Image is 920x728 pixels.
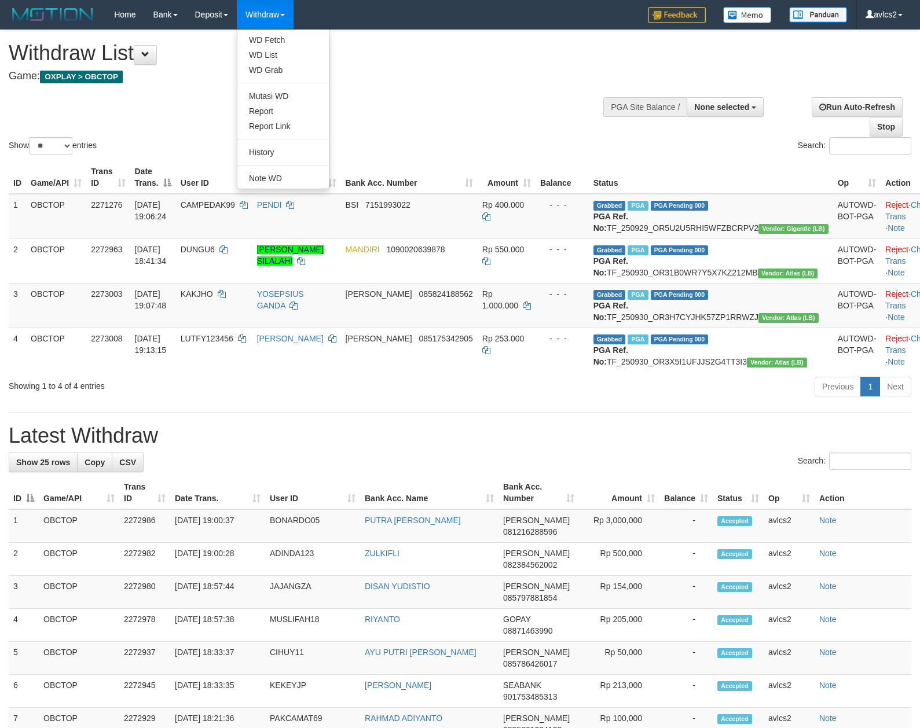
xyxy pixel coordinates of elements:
a: Mutasi WD [237,89,329,104]
img: Button%20Memo.svg [723,7,772,23]
select: Showentries [29,137,72,155]
td: MUSLIFAH18 [265,609,360,642]
span: Rp 253.000 [482,334,524,343]
div: Showing 1 to 4 of 4 entries [9,376,375,392]
span: GOPAY [503,615,530,624]
span: Grabbed [593,334,626,344]
td: 5 [9,642,39,675]
span: Copy 085824188562 to clipboard [419,289,472,299]
td: OBCTOP [26,328,86,372]
td: 4 [9,609,39,642]
a: AYU PUTRI [PERSON_NAME] [365,648,477,657]
a: 1 [860,377,880,396]
a: [PERSON_NAME] [257,334,324,343]
td: AUTOWD-BOT-PGA [833,194,881,239]
td: avlcs2 [764,675,815,708]
span: Grabbed [593,245,626,255]
td: Rp 213,000 [579,675,659,708]
a: Reject [885,245,908,254]
td: BONARDO05 [265,509,360,543]
span: 2271276 [91,200,123,209]
td: TF_250930_OR3H7CYJHK57ZP1RRWZJ [589,283,833,328]
td: avlcs2 [764,543,815,576]
a: Note WD [237,171,329,186]
th: Trans ID: activate to sort column ascending [119,476,170,509]
span: [PERSON_NAME] [503,582,570,591]
span: Copy 901753485313 to clipboard [503,692,557,701]
a: WD Fetch [237,32,329,47]
div: - - - [540,244,584,255]
a: Run Auto-Refresh [812,97,903,117]
span: Copy 085175342905 to clipboard [419,334,472,343]
th: ID [9,161,26,194]
td: - [659,642,713,675]
td: 3 [9,576,39,609]
span: SEABANK [503,681,541,690]
span: 2272963 [91,245,123,254]
img: MOTION_logo.png [9,6,97,23]
span: Accepted [717,615,752,625]
th: Amount: activate to sort column ascending [478,161,536,194]
td: 2272980 [119,576,170,609]
a: [PERSON_NAME] [365,681,431,690]
div: - - - [540,288,584,300]
a: Note [888,223,905,233]
td: - [659,675,713,708]
span: Copy 082384562002 to clipboard [503,560,557,569]
a: RAHMAD ADIYANTO [365,714,442,723]
td: avlcs2 [764,642,815,675]
th: ID: activate to sort column descending [9,476,39,509]
span: Vendor URL: https://dashboard.q2checkout.com/secure [747,358,807,367]
span: Rp 1.000.000 [482,289,518,310]
a: PENDI [257,200,282,209]
span: PGA Pending [651,290,709,300]
td: 2 [9,543,39,576]
a: Next [879,377,911,396]
th: Action [815,476,911,509]
td: 2 [9,238,26,283]
a: PUTRA [PERSON_NAME] [365,516,461,525]
span: Copy 085786426017 to clipboard [503,659,557,668]
span: Copy 085797881854 to clipboard [503,593,557,602]
th: Balance: activate to sort column ascending [659,476,713,509]
span: Copy 081216288596 to clipboard [503,527,557,536]
input: Search: [829,453,911,470]
th: Op: activate to sort column ascending [833,161,881,194]
b: PGA Ref. No: [593,256,628,277]
td: [DATE] 18:33:37 [170,642,265,675]
th: Amount: activate to sort column ascending [579,476,659,509]
span: Vendor URL: https://dashboard.q2checkout.com/secure [758,269,818,278]
span: Marked by avlcs2 [628,201,648,211]
td: 2272982 [119,543,170,576]
td: TF_250930_OR31B0WR7Y5X7KZ212MB [589,238,833,283]
span: Accepted [717,516,752,526]
a: [PERSON_NAME] SILALAHI [257,245,324,266]
a: Note [819,582,837,591]
th: Status [589,161,833,194]
span: 2273003 [91,289,123,299]
span: BSI [346,200,359,209]
label: Show entries [9,137,97,155]
span: None selected [694,102,749,112]
h4: Game: [9,71,602,82]
td: OBCTOP [39,576,119,609]
b: PGA Ref. No: [593,345,628,366]
a: WD Grab [237,62,329,78]
th: Date Trans.: activate to sort column ascending [170,476,265,509]
a: Note [819,648,837,657]
a: Note [888,268,905,277]
th: Op: activate to sort column ascending [764,476,815,509]
div: - - - [540,199,584,211]
span: Copy 08871463990 to clipboard [503,626,553,635]
th: User ID: activate to sort column ascending [265,476,360,509]
th: Balance [536,161,589,194]
span: [PERSON_NAME] [346,334,412,343]
span: Copy 1090020639878 to clipboard [386,245,445,254]
td: ADINDA123 [265,543,360,576]
a: Note [819,714,837,723]
a: Previous [815,377,861,396]
td: 2272978 [119,609,170,642]
td: [DATE] 18:57:44 [170,576,265,609]
td: CIHUY11 [265,642,360,675]
img: Feedback.jpg [648,7,706,23]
